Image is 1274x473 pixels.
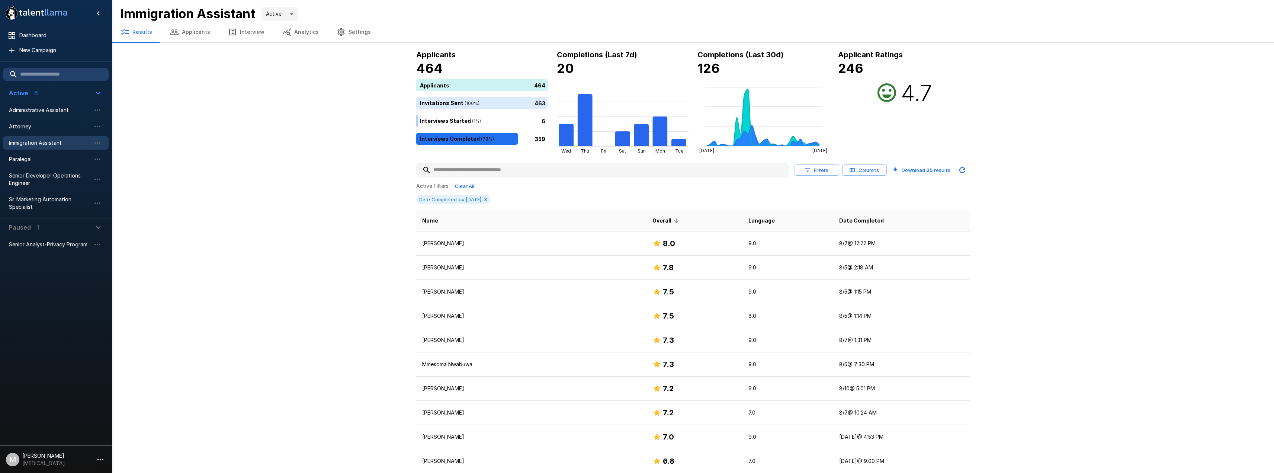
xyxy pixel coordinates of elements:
[663,286,674,298] h6: 7.5
[697,50,784,59] b: Completions (Last 30d)
[842,164,887,176] button: Columns
[328,22,380,42] button: Settings
[416,61,443,76] b: 464
[833,328,970,352] td: 8/7 @ 1:31 PM
[416,195,490,204] div: Date Completed >= [DATE]
[422,457,641,465] p: [PERSON_NAME]
[416,196,484,202] span: Date Completed >= [DATE]
[416,50,456,59] b: Applicants
[795,164,839,176] button: Filters
[534,81,545,89] p: 464
[699,148,714,153] tspan: [DATE]
[422,240,641,247] p: [PERSON_NAME]
[422,312,641,320] p: [PERSON_NAME]
[748,264,827,271] p: 9.0
[219,22,273,42] button: Interview
[655,148,665,154] tspan: Mon
[833,352,970,376] td: 8/5 @ 7:30 PM
[637,148,645,154] tspan: Sun
[901,79,932,106] h2: 4.7
[833,279,970,304] td: 8/5 @ 1:15 PM
[416,182,450,190] p: Active Filters:
[422,216,438,225] span: Name
[557,50,637,59] b: Completions (Last 7d)
[675,148,683,154] tspan: Tue
[838,61,863,76] b: 246
[748,240,827,247] p: 9.0
[890,163,953,178] button: Download 25 results
[535,135,545,143] p: 359
[601,148,606,154] tspan: Fri
[422,288,641,295] p: [PERSON_NAME]
[561,148,571,154] tspan: Wed
[748,361,827,368] p: 9.0
[535,99,545,107] p: 463
[697,61,720,76] b: 126
[112,22,161,42] button: Results
[422,409,641,416] p: [PERSON_NAME]
[748,409,827,416] p: 7.0
[663,310,674,322] h6: 7.5
[748,216,775,225] span: Language
[833,231,970,255] td: 8/7 @ 12:22 PM
[748,288,827,295] p: 9.0
[926,167,933,173] b: 25
[663,237,675,249] h6: 8.0
[833,304,970,328] td: 8/5 @ 1:14 PM
[619,148,626,154] tspan: Sat
[422,361,641,368] p: Mmesoma Nwabuwa
[838,50,903,59] b: Applicant Ratings
[812,148,827,153] tspan: [DATE]
[273,22,328,42] button: Analytics
[663,455,674,467] h6: 6.8
[833,425,970,449] td: [DATE] @ 4:53 PM
[663,407,674,419] h6: 7.2
[261,7,298,21] div: Active
[557,61,574,76] b: 20
[748,457,827,465] p: 7.0
[453,180,476,192] button: Clear All
[663,262,674,274] h6: 7.8
[833,376,970,400] td: 8/10 @ 5:01 PM
[121,6,255,21] b: Immigration Assistant
[833,255,970,279] td: 8/5 @ 2:18 AM
[652,216,681,225] span: Overall
[542,117,545,125] p: 6
[422,433,641,441] p: [PERSON_NAME]
[161,22,219,42] button: Applicants
[748,433,827,441] p: 9.0
[839,216,884,225] span: Date Completed
[833,400,970,425] td: 8/7 @ 10:24 AM
[748,312,827,320] p: 8.0
[663,383,674,394] h6: 7.2
[422,336,641,344] p: [PERSON_NAME]
[833,449,970,473] td: [DATE] @ 9:00 PM
[748,385,827,392] p: 9.0
[422,264,641,271] p: [PERSON_NAME]
[663,431,674,443] h6: 7.0
[748,336,827,344] p: 9.0
[422,385,641,392] p: [PERSON_NAME]
[581,148,589,154] tspan: Thu
[663,358,674,370] h6: 7.3
[955,163,970,178] button: Updated Today - 10:00 AM
[663,334,674,346] h6: 7.3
